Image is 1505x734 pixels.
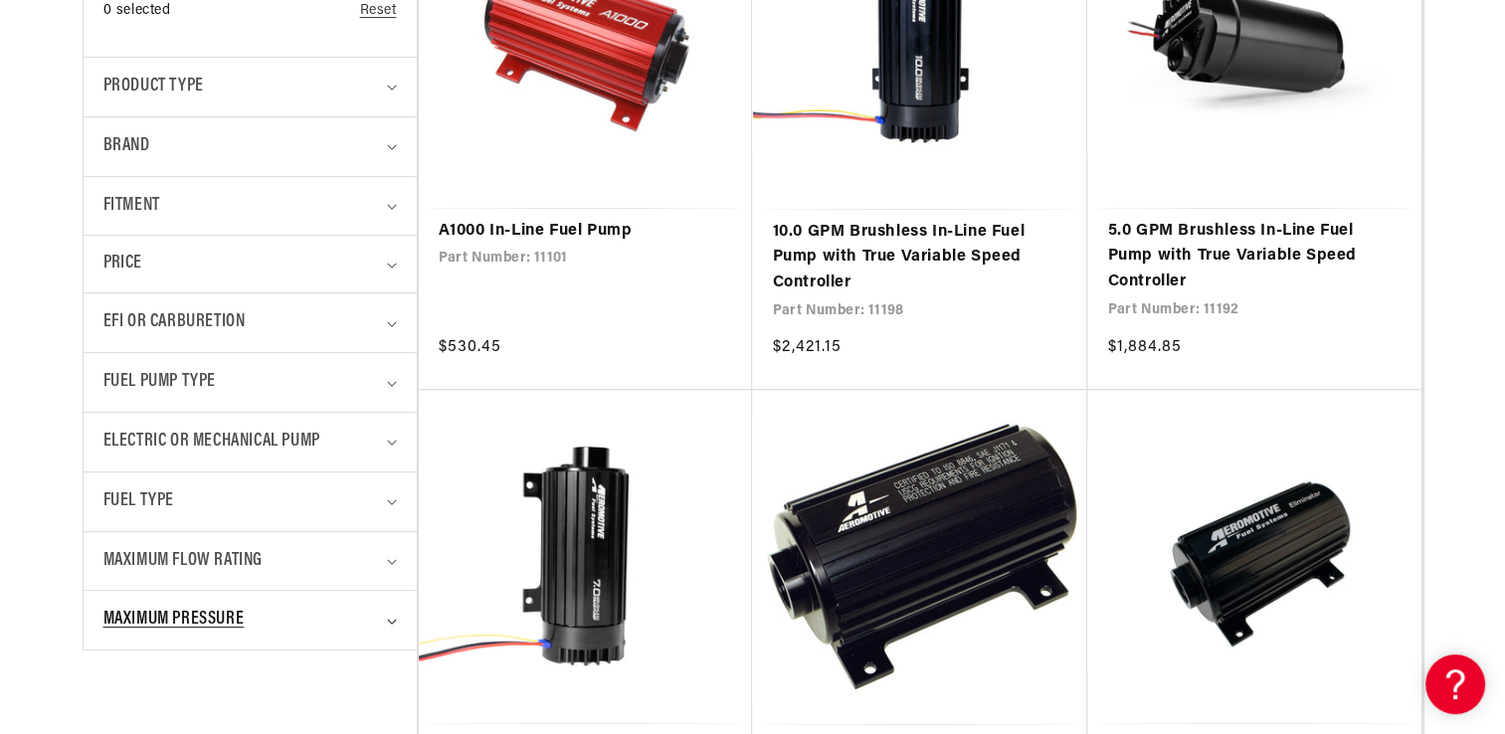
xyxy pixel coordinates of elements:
[103,117,397,176] summary: Brand (0 selected)
[103,591,397,649] summary: Maximum Pressure (0 selected)
[103,547,263,576] span: Maximum Flow Rating
[103,368,216,397] span: Fuel Pump Type
[103,308,246,337] span: EFI or Carburetion
[103,487,174,516] span: Fuel Type
[103,606,245,635] span: Maximum Pressure
[103,236,397,292] summary: Price
[439,219,733,245] a: A1000 In-Line Fuel Pump
[103,293,397,352] summary: EFI or Carburetion (0 selected)
[103,413,397,471] summary: Electric or Mechanical Pump (0 selected)
[103,73,204,101] span: Product type
[103,428,320,457] span: Electric or Mechanical Pump
[103,353,397,412] summary: Fuel Pump Type (0 selected)
[103,532,397,591] summary: Maximum Flow Rating (0 selected)
[772,220,1067,296] a: 10.0 GPM Brushless In-Line Fuel Pump with True Variable Speed Controller
[103,177,397,236] summary: Fitment (0 selected)
[1107,219,1402,295] a: 5.0 GPM Brushless In-Line Fuel Pump with True Variable Speed Controller
[103,132,150,161] span: Brand
[103,192,160,221] span: Fitment
[103,58,397,116] summary: Product type (0 selected)
[103,251,142,277] span: Price
[103,472,397,531] summary: Fuel Type (0 selected)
